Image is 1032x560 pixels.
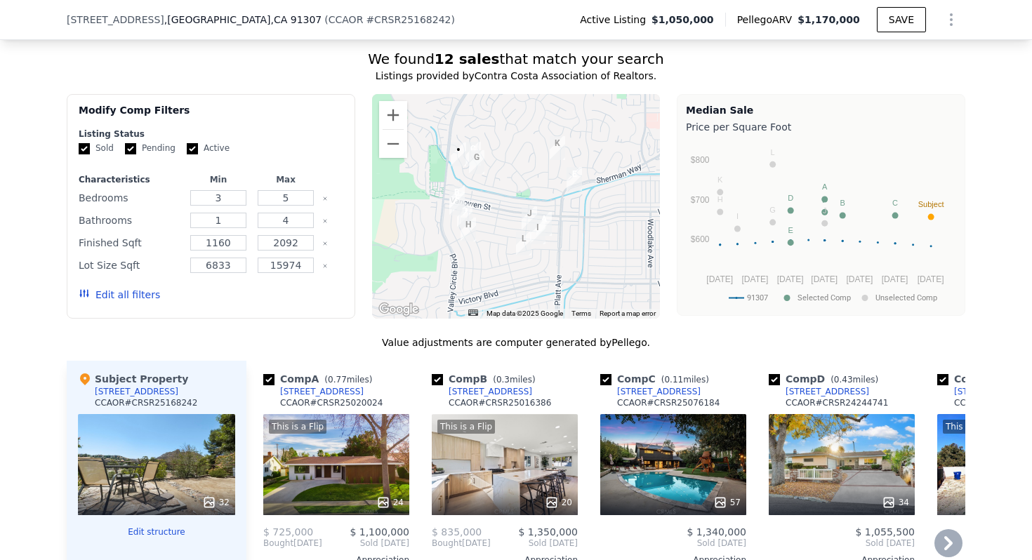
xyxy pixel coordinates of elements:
button: Clear [322,241,328,246]
button: SAVE [877,7,926,32]
text: B [840,199,845,207]
text: [DATE] [811,274,838,284]
div: Comp D [769,372,884,386]
div: Comp B [432,372,541,386]
div: Listing Status [79,128,343,140]
text: L [771,148,775,156]
button: Clear [322,263,328,269]
div: Min [187,174,249,185]
div: Listings provided by Contra Costa Association of Realtors . [67,69,965,83]
div: 6606 Neddy Ave [461,218,476,241]
button: Keyboard shortcuts [468,309,478,316]
text: 91307 [747,293,768,302]
div: This is a Flip [269,420,326,434]
button: Zoom out [379,130,407,158]
div: [STREET_ADDRESS] [617,386,701,397]
div: Value adjustments are computer generated by Pellego . [67,335,965,349]
span: Sold [DATE] [491,538,578,549]
div: [DATE] [432,538,491,549]
button: Edit all filters [79,288,160,302]
text: [DATE] [882,274,908,284]
label: Sold [79,142,114,154]
span: # CRSR25168242 [366,14,451,25]
div: 7000 Scarborough Peak Dr [469,150,484,174]
button: Clear [322,218,328,224]
a: [STREET_ADDRESS] [263,386,364,397]
input: Pending [125,143,136,154]
span: Sold [DATE] [600,538,746,549]
a: [STREET_ADDRESS] [769,386,869,397]
span: Map data ©2025 Google [487,309,563,317]
span: , [GEOGRAPHIC_DATA] [164,13,322,27]
div: CCAOR # CRSR25168242 [95,397,197,408]
div: 7113 Helmsdale Rd [550,136,565,160]
span: 0.3 [496,375,510,385]
text: Subject [918,200,944,208]
div: 32 [202,495,230,509]
span: $ 1,055,500 [855,526,915,538]
button: Clear [322,196,328,201]
div: 23843 Archwood St [522,206,537,230]
text: A [822,182,828,191]
div: 6651 Sheltondale Ave [457,204,472,227]
text: [DATE] [742,274,769,284]
div: Price per Square Foot [686,117,956,137]
span: , CA 91307 [270,14,322,25]
span: ( miles) [825,375,884,385]
div: 23746 Archwood St [536,212,552,236]
div: [STREET_ADDRESS] [95,386,178,397]
button: Show Options [937,6,965,34]
div: This is a Flip [943,420,1000,434]
div: 6952 Platt Ave [567,167,582,191]
span: Sold [DATE] [769,538,915,549]
input: Active [187,143,198,154]
div: [STREET_ADDRESS] [786,386,869,397]
text: G [769,206,776,214]
text: [DATE] [918,274,944,284]
span: ( miles) [656,375,715,385]
div: Comp C [600,372,715,386]
div: Bathrooms [79,211,182,230]
div: Bedrooms [79,188,182,208]
text: $700 [691,195,710,205]
text: E [788,226,793,234]
input: Sold [79,143,90,154]
a: Terms (opens in new tab) [571,309,591,317]
text: J [823,206,827,215]
span: $ 835,000 [432,526,482,538]
span: Pellego ARV [737,13,798,27]
span: $ 1,340,000 [687,526,746,538]
div: 24308 Highlander Rd [451,142,466,166]
div: A chart. [686,137,956,312]
button: Zoom in [379,101,407,129]
span: [STREET_ADDRESS] [67,13,164,27]
div: 23906 Haynes St [516,232,531,255]
text: [DATE] [846,274,873,284]
span: Active Listing [580,13,651,27]
a: Open this area in Google Maps (opens a new window) [376,300,422,319]
div: [STREET_ADDRESS] [280,386,364,397]
div: ( ) [324,13,455,27]
div: Subject Property [78,372,188,386]
text: I [736,212,739,220]
span: Bought [263,538,293,549]
div: 57 [713,495,741,509]
span: 0.43 [834,375,853,385]
div: Modify Comp Filters [79,103,343,128]
div: Finished Sqft [79,233,182,253]
text: [DATE] [777,274,804,284]
div: CCAOR # CRSR25016386 [449,397,551,408]
text: $600 [691,234,710,244]
img: Google [376,300,422,319]
span: 0.77 [328,375,347,385]
text: C [892,199,898,207]
div: CCAOR # CRSR25076184 [617,397,720,408]
div: Max [255,174,317,185]
div: Median Sale [686,103,956,117]
a: [STREET_ADDRESS] [600,386,701,397]
text: K [717,175,723,184]
div: 7031 Scarborough Peak Dr [465,142,481,166]
label: Pending [125,142,176,154]
div: [STREET_ADDRESS] [449,386,532,397]
div: 20 [545,495,572,509]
